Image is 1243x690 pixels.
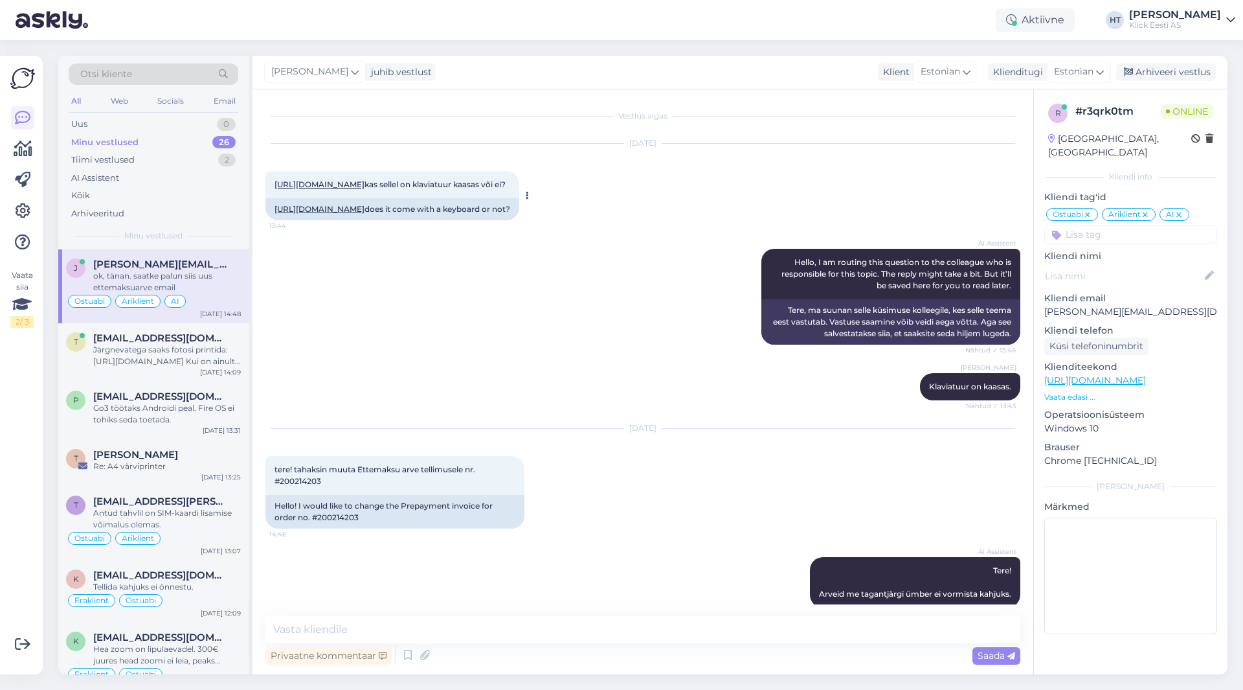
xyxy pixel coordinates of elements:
[217,118,236,131] div: 0
[1044,190,1217,204] p: Kliendi tag'id
[1055,108,1061,118] span: r
[1044,324,1217,338] p: Kliendi telefon
[1044,249,1217,263] p: Kliendi nimi
[1106,11,1124,29] div: HT
[1048,132,1191,159] div: [GEOGRAPHIC_DATA], [GEOGRAPHIC_DATA]
[212,136,236,149] div: 26
[1053,211,1083,218] span: Ostuabi
[271,65,348,79] span: [PERSON_NAME]
[265,198,519,220] div: does it come with a keyboard or not?
[1161,104,1213,119] span: Online
[265,647,392,665] div: Privaatne kommentaar
[878,65,910,79] div: Klient
[10,270,34,328] div: Vaata siia
[1044,360,1217,374] p: Klienditeekond
[71,136,139,149] div: Minu vestlused
[1045,269,1202,283] input: Lisa nimi
[200,367,241,377] div: [DATE] 14:09
[122,297,154,305] span: Äriklient
[93,449,178,461] span: Tõnu Leppmets
[80,67,132,81] span: Otsi kliente
[74,535,105,542] span: Ostuabi
[93,507,241,531] div: Antud tahvlil on SIM-kaardi lisamise võimalus olemas.
[988,65,1043,79] div: Klienditugi
[978,650,1015,661] span: Saada
[274,179,364,189] a: [URL][DOMAIN_NAME]
[73,395,79,405] span: p
[201,472,241,482] div: [DATE] 13:25
[126,671,156,678] span: Ostuabi
[366,65,432,79] div: juhib vestlust
[929,382,1011,391] span: Klaviatuur on kaasas.
[265,137,1020,149] div: [DATE]
[73,574,79,584] span: k
[274,204,364,214] a: [URL][DOMAIN_NAME]
[93,402,241,426] div: Go3 töötaks Androidi peal. Fire OS ei tohiks seda toetada.
[201,608,241,618] div: [DATE] 12:09
[961,363,1016,373] span: [PERSON_NAME]
[1044,292,1217,305] p: Kliendi email
[1044,338,1148,355] div: Küsi telefoninumbrit
[265,110,1020,122] div: Vestlus algas
[921,65,960,79] span: Estonian
[218,154,236,167] div: 2
[93,632,228,643] span: katuraid22@gmail.com
[93,643,241,667] div: Hea zoom on lipulaevadel. 300€ juures head zoomi ei leia, peaks rohkem vaatama Samsungi S Ultra, ...
[74,297,105,305] span: Ostuabi
[71,189,90,202] div: Kõik
[93,461,241,472] div: Re: A4 värviprinter
[74,337,78,347] span: t
[93,569,228,581] span: koit1000@gmail.com
[1044,481,1217,492] div: [PERSON_NAME]
[1044,441,1217,454] p: Brauser
[1108,211,1141,218] span: Äriklient
[201,546,241,556] div: [DATE] 13:07
[1075,104,1161,119] div: # r3qrk0tm
[274,465,477,486] span: tere! tahaksin muuta Ettemaksu arve tellimusele nr. #200214203
[93,496,228,507] span: tane.tina@ttja.ee
[1044,374,1146,386] a: [URL][DOMAIN_NAME]
[265,422,1020,434] div: [DATE]
[1129,10,1221,20] div: [PERSON_NAME]
[1129,20,1221,30] div: Klick Eesti AS
[71,154,135,167] div: Tiimi vestlused
[1044,408,1217,422] p: Operatsioonisüsteem
[1129,10,1235,30] a: [PERSON_NAME]Klick Eesti AS
[203,426,241,435] div: [DATE] 13:31
[126,597,156,604] span: Ostuabi
[74,500,78,510] span: t
[74,263,78,273] span: j
[1044,391,1217,403] p: Vaata edasi ...
[122,535,154,542] span: Äriklient
[1044,171,1217,183] div: Kliendi info
[781,257,1013,290] span: Hello, I am routing this question to the colleague who is responsible for this topic. The reply m...
[71,118,87,131] div: Uus
[93,259,228,270] span: jana.kytt@ttja.ee
[1116,63,1216,81] div: Arhiveeri vestlus
[1166,211,1174,218] span: AI
[996,8,1075,32] div: Aktiivne
[274,179,506,189] span: kas sellel on klaviatuur kaasas või ei?
[73,636,79,646] span: k
[74,597,109,604] span: Eraklient
[124,230,183,242] span: Minu vestlused
[966,401,1016,411] span: Nähtud ✓ 13:45
[10,66,35,91] img: Askly Logo
[155,93,186,109] div: Socials
[74,671,109,678] span: Eraklient
[211,93,238,109] div: Email
[108,93,131,109] div: Web
[968,238,1016,248] span: AI Assistent
[93,270,241,293] div: ok, tänan. saatke palun siis uus ettemaksuarve email
[1044,454,1217,468] p: Chrome [TECHNICAL_ID]
[74,454,78,463] span: T
[93,581,241,593] div: Tellida kahjuks ei õnnestu.
[93,391,228,402] span: partshel@gmail.com
[265,495,524,529] div: Hello! I would like to change the Prepayment invoice for order no. #200214203
[10,316,34,328] div: 2 / 3
[761,299,1020,345] div: Tere, ma suunan selle küsimuse kolleegile, kes selle teema eest vastutab. Vastuse saamine võib ve...
[1044,422,1217,435] p: Windows 10
[269,529,318,539] span: 14:46
[1044,305,1217,319] p: [PERSON_NAME][EMAIL_ADDRESS][DOMAIN_NAME]
[200,309,241,319] div: [DATE] 14:48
